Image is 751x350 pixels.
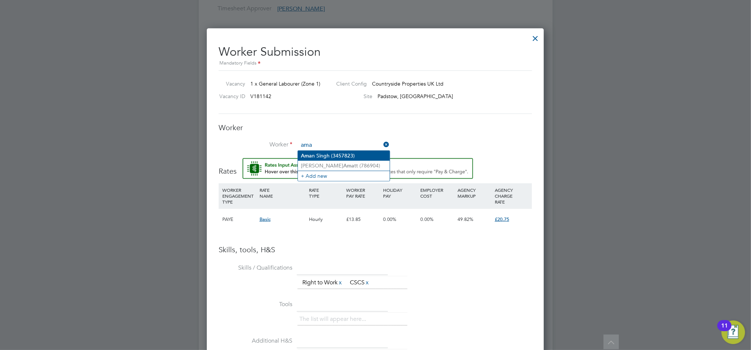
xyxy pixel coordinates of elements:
[219,123,532,132] h3: Worker
[347,278,373,288] li: CSCS
[298,161,390,171] li: [PERSON_NAME] tt (786904)
[250,93,271,100] span: V181142
[383,216,397,222] span: 0.00%
[372,80,444,87] span: Countryside Properties UK Ltd
[456,183,493,202] div: AGENCY MARKUP
[219,337,292,345] label: Additional H&S
[243,158,473,179] button: Rate Assistant
[250,80,320,87] span: 1 x General Labourer (Zone 1)
[299,314,369,324] li: The list will appear here...
[382,183,419,202] div: HOLIDAY PAY
[216,80,245,87] label: Vacancy
[307,183,344,202] div: RATE TYPE
[338,278,343,287] a: x
[219,59,532,67] div: Mandatory Fields
[219,141,292,149] label: Worker
[219,39,532,68] h2: Worker Submission
[344,209,382,230] div: £13.85
[258,183,307,202] div: RATE NAME
[420,216,434,222] span: 0.00%
[216,93,245,100] label: Vacancy ID
[493,183,530,208] div: AGENCY CHARGE RATE
[220,183,258,208] div: WORKER ENGAGEMENT TYPE
[219,158,532,176] h3: Rates
[298,171,390,181] li: + Add new
[418,183,456,202] div: EMPLOYER COST
[458,216,473,222] span: 49.82%
[220,209,258,230] div: PAYE
[331,80,367,87] label: Client Config
[301,153,312,159] b: Ama
[299,278,346,288] li: Right to Work
[495,216,509,222] span: £20.75
[307,209,344,230] div: Hourly
[298,140,389,151] input: Search for...
[344,183,382,202] div: WORKER PAY RATE
[378,93,453,100] span: Padstow, [GEOGRAPHIC_DATA]
[219,264,292,272] label: Skills / Qualifications
[219,245,532,254] h3: Skills, tools, H&S
[722,320,745,344] button: Open Resource Center, 11 new notifications
[365,278,370,287] a: x
[260,216,271,222] span: Basic
[721,326,728,335] div: 11
[331,93,373,100] label: Site
[298,151,390,161] li: n Singh (3457823)
[219,301,292,308] label: Tools
[343,163,354,169] b: Ama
